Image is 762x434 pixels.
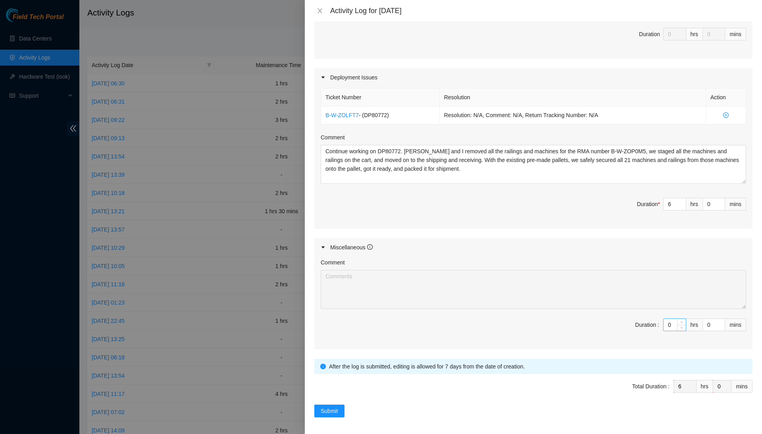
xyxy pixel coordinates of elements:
div: hrs [697,380,713,393]
div: Total Duration : [632,382,670,391]
span: up [679,320,684,324]
span: close [317,8,323,14]
span: caret-right [321,75,325,80]
th: Resolution [440,89,706,106]
div: mins [725,28,746,41]
button: Submit [314,405,344,417]
span: info-circle [320,364,326,369]
div: Deployment Issues [314,68,752,87]
div: hrs [686,198,703,210]
div: Duration : [635,320,659,329]
div: mins [725,198,746,210]
div: hrs [686,28,703,41]
span: - ( DP80772 ) [359,112,389,118]
td: Resolution: N/A, Comment: N/A, Return Tracking Number: N/A [440,106,706,124]
button: Close [314,7,325,15]
label: Comment [321,258,345,267]
span: Decrease Value [677,325,686,331]
div: hrs [686,318,703,331]
div: Duration [637,200,660,208]
span: close-circle [710,112,741,118]
div: After the log is submitted, editing is allowed for 7 days from the date of creation. [329,362,747,371]
span: caret-right [321,245,325,250]
th: Ticket Number [321,89,440,106]
textarea: Comment [321,145,746,184]
div: Duration [639,30,660,39]
span: Increase Value [677,319,686,325]
div: Miscellaneous info-circle [314,238,752,257]
div: mins [725,318,746,331]
a: B-W-ZOLFT7 [325,112,359,118]
span: down [679,326,684,330]
span: info-circle [367,244,373,250]
div: Miscellaneous [330,243,373,252]
textarea: Comment [321,270,746,309]
div: Activity Log for [DATE] [330,6,752,15]
span: Submit [321,407,338,415]
th: Action [706,89,746,106]
label: Comment [321,133,345,142]
div: mins [731,380,752,393]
